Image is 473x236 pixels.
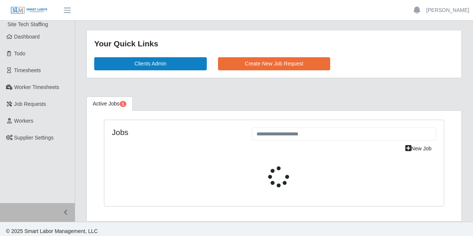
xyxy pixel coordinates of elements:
span: Worker Timesheets [14,84,59,90]
a: Active Jobs [86,96,133,111]
img: SLM Logo [10,6,48,15]
a: Create New Job Request [218,57,331,70]
span: Timesheets [14,67,41,73]
span: Pending Jobs [120,101,126,107]
span: Supplier Settings [14,135,54,141]
span: Dashboard [14,34,40,40]
span: Todo [14,50,25,56]
span: Workers [14,118,34,124]
div: Your Quick Links [94,38,454,50]
span: Site Tech Staffing [7,21,48,27]
a: New Job [400,142,436,155]
a: Clients Admin [94,57,207,70]
span: Job Requests [14,101,46,107]
a: [PERSON_NAME] [426,6,469,14]
h4: Jobs [112,128,240,137]
span: © 2025 Smart Labor Management, LLC [6,228,98,234]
